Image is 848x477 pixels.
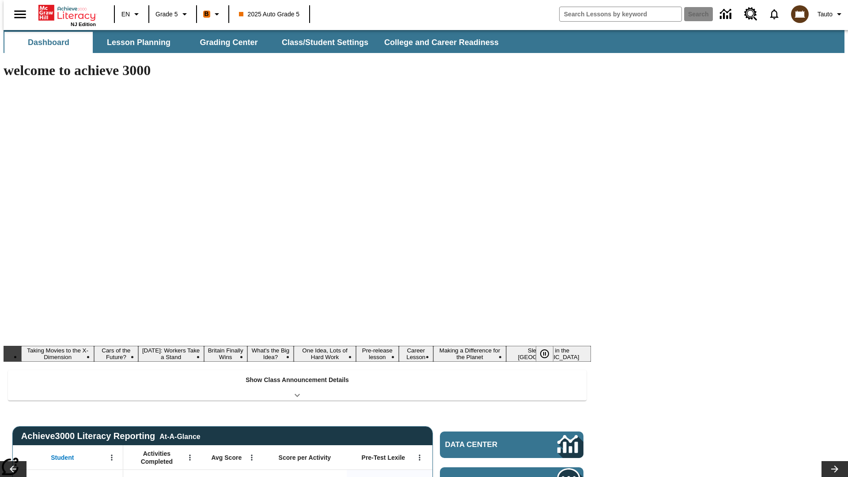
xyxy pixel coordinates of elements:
div: At-A-Glance [159,431,200,441]
a: Home [38,4,96,22]
button: Lesson carousel, Next [821,461,848,477]
button: Slide 6 One Idea, Lots of Hard Work [294,346,356,362]
span: Grade 5 [155,10,178,19]
span: Student [51,454,74,462]
span: 2025 Auto Grade 5 [239,10,300,19]
div: Home [38,3,96,27]
span: Data Center [445,440,528,449]
button: Language: EN, Select a language [117,6,146,22]
button: Open Menu [413,451,426,464]
div: SubNavbar [4,30,844,53]
button: Boost Class color is orange. Change class color [200,6,226,22]
button: Select a new avatar [786,3,814,26]
button: Class/Student Settings [275,32,375,53]
button: Slide 9 Making a Difference for the Planet [433,346,506,362]
h1: welcome to achieve 3000 [4,62,591,79]
button: College and Career Readiness [377,32,506,53]
p: Show Class Announcement Details [246,375,349,385]
button: Slide 5 What's the Big Idea? [247,346,294,362]
button: Open Menu [105,451,118,464]
span: Pre-Test Lexile [362,454,405,462]
span: NJ Edition [71,22,96,27]
button: Slide 2 Cars of the Future? [94,346,138,362]
button: Slide 4 Britain Finally Wins [204,346,247,362]
button: Open side menu [7,1,33,27]
a: Data Center [715,2,739,26]
a: Resource Center, Will open in new tab [739,2,763,26]
a: Notifications [763,3,786,26]
button: Open Menu [245,451,258,464]
button: Pause [536,346,553,362]
button: Grade: Grade 5, Select a grade [152,6,193,22]
span: B [204,8,209,19]
div: Pause [536,346,562,362]
span: Score per Activity [279,454,331,462]
button: Lesson Planning [95,32,183,53]
button: Grading Center [185,32,273,53]
img: avatar image [791,5,809,23]
button: Slide 3 Labor Day: Workers Take a Stand [138,346,204,362]
span: Activities Completed [128,450,186,466]
span: EN [121,10,130,19]
button: Slide 10 Sleepless in the Animal Kingdom [506,346,591,362]
button: Profile/Settings [814,6,848,22]
button: Slide 7 Pre-release lesson [356,346,399,362]
button: Dashboard [4,32,93,53]
button: Slide 8 Career Lesson [399,346,434,362]
a: Data Center [440,432,583,458]
span: Avg Score [211,454,242,462]
input: search field [560,7,681,21]
button: Open Menu [183,451,197,464]
span: Achieve3000 Literacy Reporting [21,431,201,441]
div: SubNavbar [4,32,507,53]
span: Tauto [818,10,833,19]
div: Show Class Announcement Details [8,370,587,401]
button: Slide 1 Taking Movies to the X-Dimension [21,346,94,362]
